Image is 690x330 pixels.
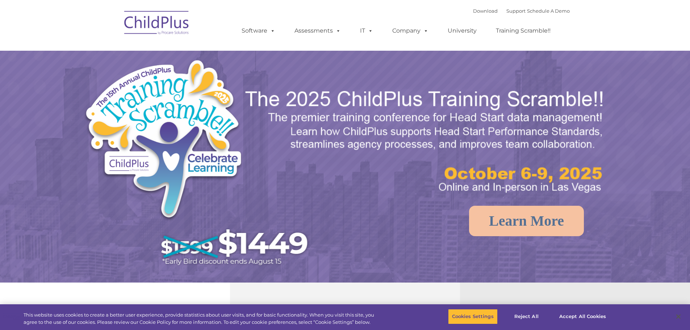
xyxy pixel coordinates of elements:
a: Training Scramble!! [489,24,558,38]
button: Cookies Settings [448,309,498,324]
a: Support [506,8,526,14]
button: Accept All Cookies [555,309,610,324]
a: Software [234,24,283,38]
a: IT [353,24,380,38]
button: Close [670,309,686,325]
img: ChildPlus by Procare Solutions [121,6,193,42]
a: Company [385,24,436,38]
button: Reject All [504,309,549,324]
a: Schedule A Demo [527,8,570,14]
a: Assessments [287,24,348,38]
a: University [440,24,484,38]
div: This website uses cookies to create a better user experience, provide statistics about user visit... [24,312,380,326]
a: Download [473,8,498,14]
font: | [473,8,570,14]
a: Learn More [469,206,584,236]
